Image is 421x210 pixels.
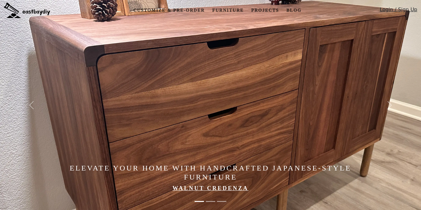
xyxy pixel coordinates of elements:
[380,6,417,16] a: Login / Sign Up
[217,198,226,205] button: Minimal Lines, Warm Walnut Grain, and Handwoven Cane Doors
[131,5,207,16] a: Customize & Pre-order
[210,5,246,16] a: Furniture
[206,198,215,205] button: Made in the Bay Area
[173,185,248,191] a: Walnut Credenza
[63,164,358,182] h4: Elevate Your Home with Handcrafted Japanese-Style Furniture
[249,5,281,16] a: Projects
[4,2,50,18] img: eastbaydiy
[195,198,204,205] button: Elevate Your Home with Handcrafted Japanese-Style Furniture
[284,5,304,16] a: Blog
